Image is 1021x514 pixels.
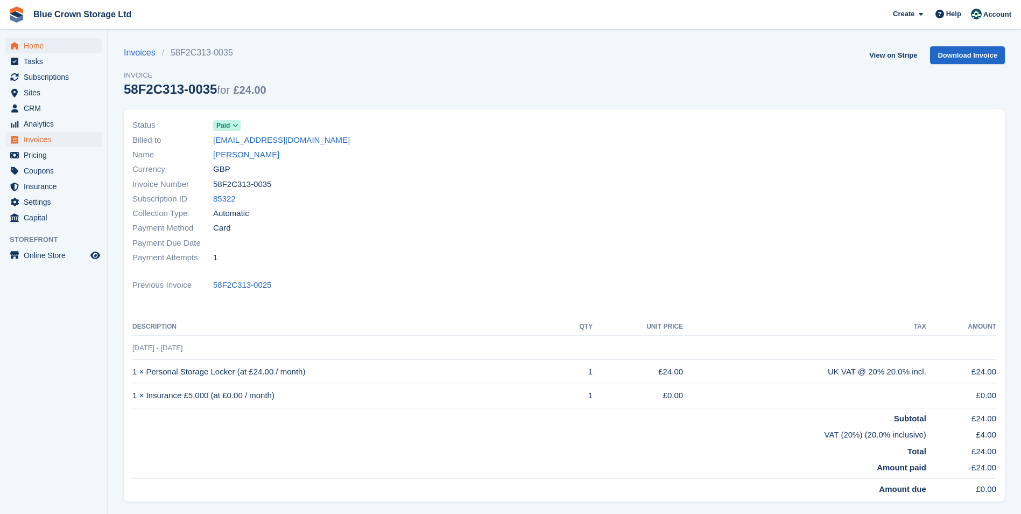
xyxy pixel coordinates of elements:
[10,234,107,245] span: Storefront
[217,84,229,96] span: for
[894,414,926,423] strong: Subtotal
[926,441,996,458] td: £24.00
[5,195,102,210] a: menu
[560,318,593,336] th: QTY
[132,237,213,249] span: Payment Due Date
[593,384,683,408] td: £0.00
[893,9,914,19] span: Create
[926,457,996,478] td: -£24.00
[216,121,230,130] span: Paid
[213,252,217,264] span: 1
[132,344,182,352] span: [DATE] - [DATE]
[132,425,926,441] td: VAT (20%) (20.0% inclusive)
[124,46,162,59] a: Invoices
[124,82,266,96] div: 58F2C313-0035
[5,38,102,53] a: menu
[24,248,88,263] span: Online Store
[877,463,926,472] strong: Amount paid
[132,318,560,336] th: Description
[5,148,102,163] a: menu
[24,195,88,210] span: Settings
[907,447,926,456] strong: Total
[132,149,213,161] span: Name
[132,193,213,205] span: Subscription ID
[560,360,593,384] td: 1
[593,318,683,336] th: Unit Price
[132,134,213,147] span: Billed to
[132,279,213,291] span: Previous Invoice
[683,318,926,336] th: Tax
[5,210,102,225] a: menu
[213,119,241,131] a: Paid
[233,84,266,96] span: £24.00
[971,9,982,19] img: John Marshall
[926,318,996,336] th: Amount
[5,163,102,178] a: menu
[24,116,88,131] span: Analytics
[213,149,279,161] a: [PERSON_NAME]
[593,360,683,384] td: £24.00
[683,366,926,378] div: UK VAT @ 20% 20.0% incl.
[132,222,213,234] span: Payment Method
[29,5,136,23] a: Blue Crown Storage Ltd
[879,484,926,494] strong: Amount due
[926,425,996,441] td: £4.00
[213,163,230,176] span: GBP
[24,148,88,163] span: Pricing
[5,70,102,85] a: menu
[132,207,213,220] span: Collection Type
[9,6,25,23] img: stora-icon-8386f47178a22dfd0bd8f6a31ec36ba5ce8667c1dd55bd0f319d3a0aa187defe.svg
[24,179,88,194] span: Insurance
[24,70,88,85] span: Subscriptions
[132,163,213,176] span: Currency
[926,360,996,384] td: £24.00
[24,54,88,69] span: Tasks
[5,179,102,194] a: menu
[5,132,102,147] a: menu
[926,408,996,425] td: £24.00
[926,478,996,495] td: £0.00
[24,132,88,147] span: Invoices
[5,85,102,100] a: menu
[213,207,249,220] span: Automatic
[24,38,88,53] span: Home
[24,210,88,225] span: Capital
[930,46,1005,64] a: Download Invoice
[5,54,102,69] a: menu
[89,249,102,262] a: Preview store
[213,279,271,291] a: 58F2C313-0025
[132,360,560,384] td: 1 × Personal Storage Locker (at £24.00 / month)
[132,178,213,191] span: Invoice Number
[865,46,921,64] a: View on Stripe
[132,384,560,408] td: 1 × Insurance £5,000 (at £0.00 / month)
[24,163,88,178] span: Coupons
[213,193,236,205] a: 85322
[213,134,350,147] a: [EMAIL_ADDRESS][DOMAIN_NAME]
[5,248,102,263] a: menu
[124,70,266,81] span: Invoice
[132,252,213,264] span: Payment Attempts
[124,46,266,59] nav: breadcrumbs
[946,9,961,19] span: Help
[926,384,996,408] td: £0.00
[560,384,593,408] td: 1
[213,222,231,234] span: Card
[213,178,271,191] span: 58F2C313-0035
[983,9,1011,20] span: Account
[132,119,213,131] span: Status
[24,101,88,116] span: CRM
[5,101,102,116] a: menu
[24,85,88,100] span: Sites
[5,116,102,131] a: menu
